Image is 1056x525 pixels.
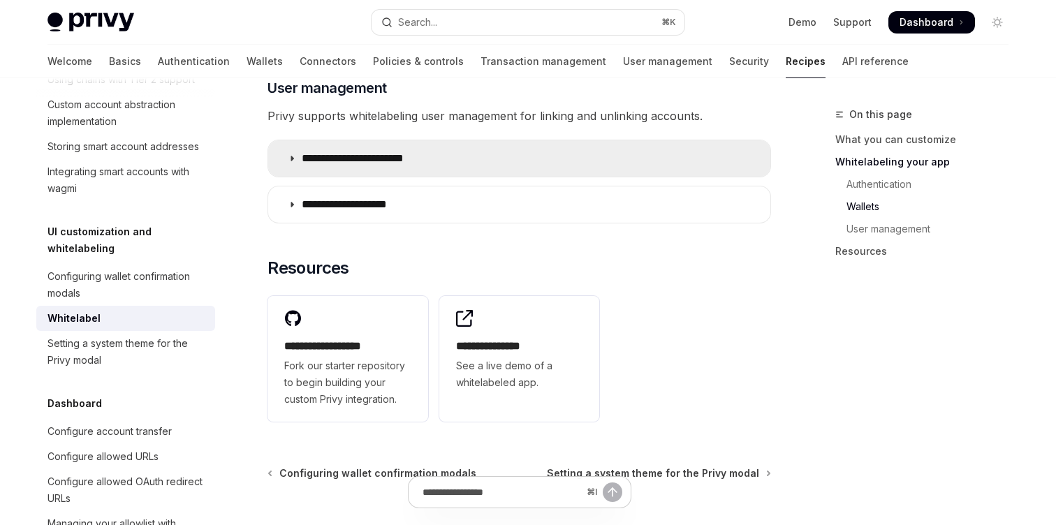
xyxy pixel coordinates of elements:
a: Policies & controls [373,45,464,78]
h5: UI customization and whitelabeling [47,223,215,257]
a: Configuring wallet confirmation modals [269,466,476,480]
a: Configure account transfer [36,419,215,444]
a: Wallets [835,195,1020,218]
button: Toggle dark mode [986,11,1009,34]
a: Integrating smart accounts with wagmi [36,159,215,201]
a: Support [833,15,872,29]
a: **** **** **** ***Fork our starter repository to begin building your custom Privy integration. [267,296,428,422]
span: Fork our starter repository to begin building your custom Privy integration. [284,357,411,408]
div: Configure account transfer [47,423,172,440]
h5: Dashboard [47,395,102,412]
span: User management [267,78,387,98]
span: Setting a system theme for the Privy modal [547,466,759,480]
div: Whitelabel [47,310,101,327]
span: Configuring wallet confirmation modals [279,466,476,480]
a: Security [729,45,769,78]
a: Configuring wallet confirmation modals [36,264,215,306]
a: Dashboard [888,11,975,34]
a: Transaction management [481,45,606,78]
a: API reference [842,45,909,78]
span: Privy supports whitelabeling user management for linking and unlinking accounts. [267,106,771,126]
span: Dashboard [900,15,953,29]
a: Welcome [47,45,92,78]
span: Resources [267,257,349,279]
a: User management [623,45,712,78]
div: Storing smart account addresses [47,138,199,155]
div: Custom account abstraction implementation [47,96,207,130]
div: Setting a system theme for the Privy modal [47,335,207,369]
a: Resources [835,240,1020,262]
div: Integrating smart accounts with wagmi [47,163,207,197]
a: Authentication [158,45,230,78]
div: Configure allowed OAuth redirect URLs [47,473,207,507]
span: ⌘ K [661,17,676,28]
a: Recipes [786,45,826,78]
span: See a live demo of a whitelabeled app. [456,357,583,391]
button: Send message [603,482,622,502]
div: Configure allowed URLs [47,448,159,465]
a: Authentication [835,173,1020,195]
a: Whitelabel [36,306,215,331]
a: Wallets [247,45,283,78]
div: Configuring wallet confirmation modals [47,268,207,302]
a: Configure allowed OAuth redirect URLs [36,469,215,511]
a: Custom account abstraction implementation [36,92,215,134]
a: User management [835,218,1020,240]
a: Connectors [300,45,356,78]
a: Configure allowed URLs [36,444,215,469]
a: Basics [109,45,141,78]
a: Whitelabeling your app [835,151,1020,173]
img: light logo [47,13,134,32]
input: Ask a question... [423,477,581,508]
span: On this page [849,106,912,123]
a: What you can customize [835,128,1020,151]
a: Demo [789,15,816,29]
a: Setting a system theme for the Privy modal [547,466,770,480]
a: Setting a system theme for the Privy modal [36,331,215,373]
button: Open search [372,10,684,35]
a: Storing smart account addresses [36,134,215,159]
div: Search... [398,14,437,31]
